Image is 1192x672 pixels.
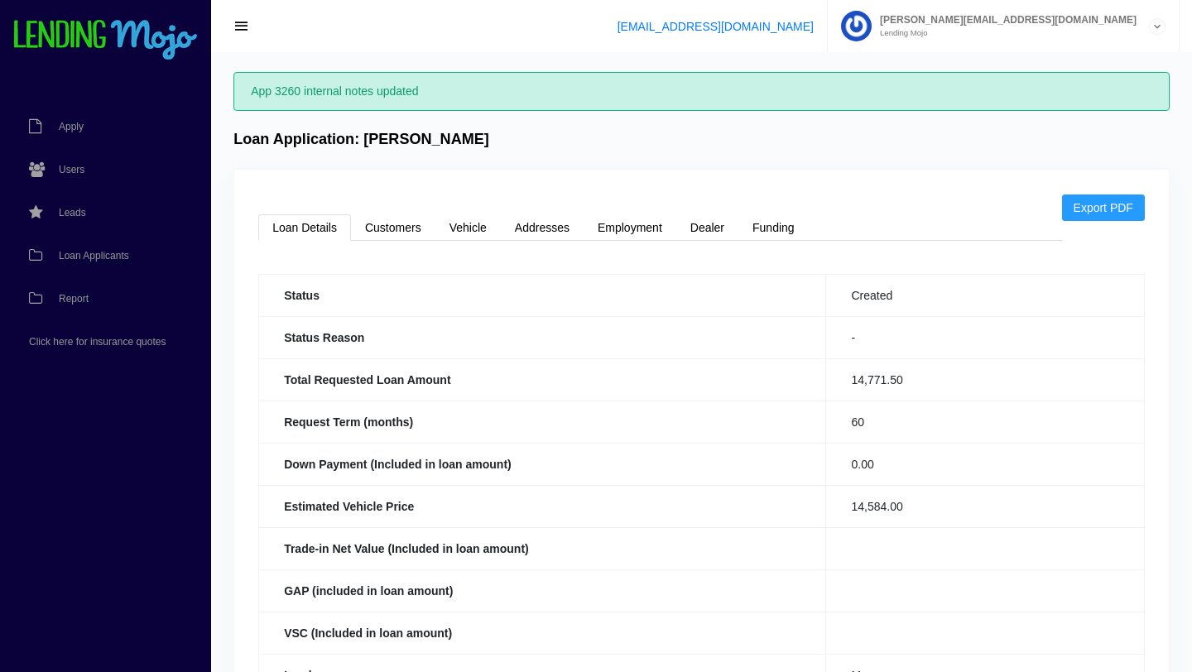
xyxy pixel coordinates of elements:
[1062,194,1145,221] a: Export PDF
[676,214,738,241] a: Dealer
[618,20,814,33] a: [EMAIL_ADDRESS][DOMAIN_NAME]
[259,316,826,358] th: Status Reason
[59,251,129,261] span: Loan Applicants
[259,569,826,612] th: GAP (included in loan amount)
[59,294,89,304] span: Report
[259,443,826,485] th: Down Payment (Included in loan amount)
[826,485,1144,527] td: 14,584.00
[501,214,584,241] a: Addresses
[259,612,826,654] th: VSC (Included in loan amount)
[872,15,1137,25] span: [PERSON_NAME][EMAIL_ADDRESS][DOMAIN_NAME]
[584,214,676,241] a: Employment
[841,11,872,41] img: Profile image
[233,131,489,149] h4: Loan Application: [PERSON_NAME]
[29,337,166,347] span: Click here for insurance quotes
[259,527,826,569] th: Trade-in Net Value (Included in loan amount)
[259,485,826,527] th: Estimated Vehicle Price
[59,122,84,132] span: Apply
[872,29,1137,37] small: Lending Mojo
[826,443,1144,485] td: 0.00
[259,358,826,401] th: Total Requested Loan Amount
[259,401,826,443] th: Request Term (months)
[12,20,199,61] img: logo-small.png
[738,214,809,241] a: Funding
[435,214,501,241] a: Vehicle
[826,401,1144,443] td: 60
[59,165,84,175] span: Users
[259,274,826,316] th: Status
[59,208,86,218] span: Leads
[826,358,1144,401] td: 14,771.50
[233,72,1170,111] div: App 3260 internal notes updated
[258,214,351,241] a: Loan Details
[826,316,1144,358] td: -
[826,274,1144,316] td: Created
[351,214,435,241] a: Customers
